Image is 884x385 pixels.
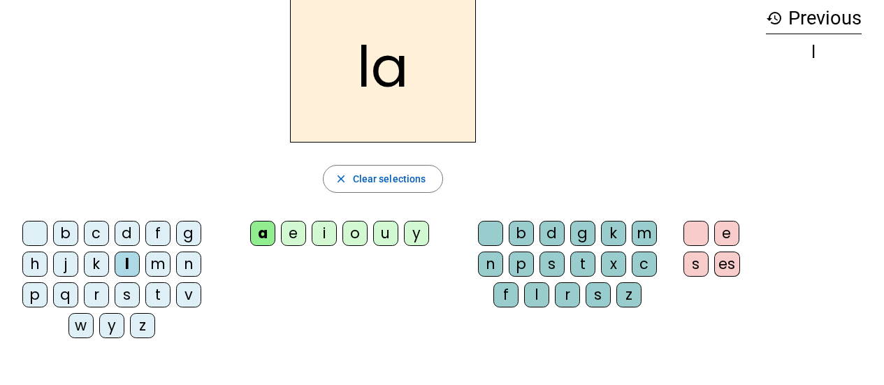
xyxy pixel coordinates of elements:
div: o [342,221,368,246]
div: b [509,221,534,246]
div: t [145,282,171,307]
button: Clear selections [323,165,444,193]
h3: Previous [766,3,862,34]
span: Clear selections [353,170,426,187]
div: y [99,313,124,338]
div: s [115,282,140,307]
div: k [601,221,626,246]
div: s [586,282,611,307]
div: l [115,252,140,277]
div: z [616,282,642,307]
div: p [22,282,48,307]
div: d [539,221,565,246]
div: r [555,282,580,307]
div: x [601,252,626,277]
div: r [84,282,109,307]
div: l [524,282,549,307]
div: g [176,221,201,246]
div: a [250,221,275,246]
div: m [145,252,171,277]
div: e [714,221,739,246]
div: h [22,252,48,277]
div: u [373,221,398,246]
div: b [53,221,78,246]
div: l [766,44,862,61]
div: z [130,313,155,338]
div: n [478,252,503,277]
div: p [509,252,534,277]
div: w [68,313,94,338]
div: f [493,282,519,307]
div: y [404,221,429,246]
div: f [145,221,171,246]
div: k [84,252,109,277]
div: c [632,252,657,277]
div: g [570,221,595,246]
div: v [176,282,201,307]
div: s [539,252,565,277]
div: d [115,221,140,246]
div: q [53,282,78,307]
mat-icon: close [335,173,347,185]
div: e [281,221,306,246]
div: i [312,221,337,246]
div: es [714,252,740,277]
div: j [53,252,78,277]
mat-icon: history [766,10,783,27]
div: c [84,221,109,246]
div: m [632,221,657,246]
div: t [570,252,595,277]
div: n [176,252,201,277]
div: s [683,252,709,277]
